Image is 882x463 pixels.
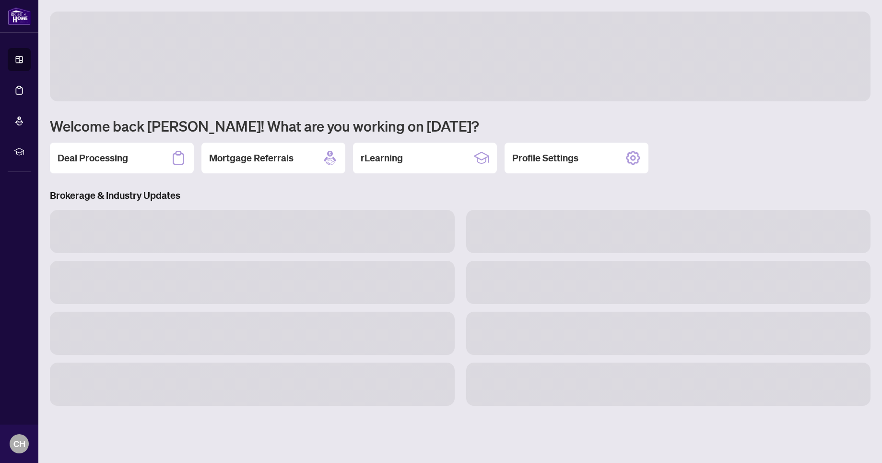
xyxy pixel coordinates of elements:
h2: Mortgage Referrals [209,151,294,165]
h2: Deal Processing [58,151,128,165]
h2: rLearning [361,151,403,165]
img: logo [8,7,31,25]
h2: Profile Settings [512,151,578,165]
h3: Brokerage & Industry Updates [50,189,870,202]
h1: Welcome back [PERSON_NAME]! What are you working on [DATE]? [50,117,870,135]
span: CH [13,437,25,451]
